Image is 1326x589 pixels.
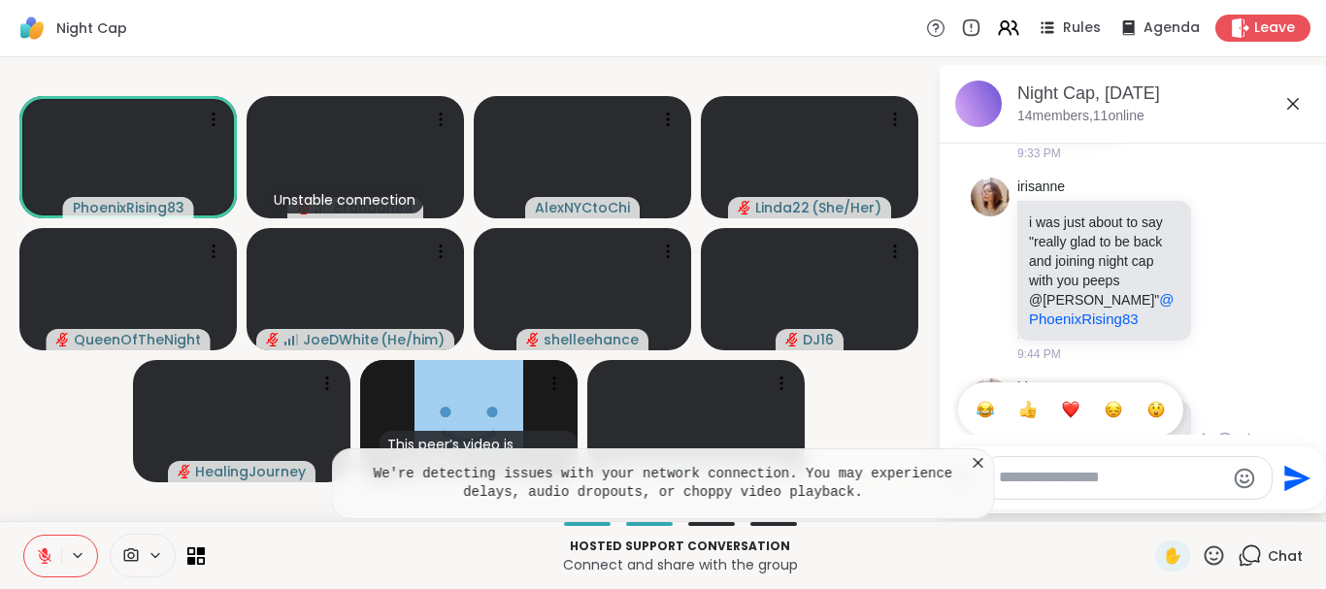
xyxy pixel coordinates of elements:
span: audio-muted [178,465,191,478]
button: Select Reaction: Heart [1051,390,1090,429]
p: Connect and share with the group [216,555,1144,574]
p: i was just about to say "really glad to be back and joining night cap with you peeps @[PERSON_NAME]" [1029,213,1179,329]
span: Rules [1063,18,1101,38]
img: ShareWell Logomark [16,12,49,45]
p: 14 members, 11 online [1017,107,1144,126]
span: audio-muted [56,333,70,346]
span: audio-muted [266,333,280,346]
span: JoeDWhite [303,330,379,349]
span: AlexNYCtoChi [535,198,630,217]
span: Chat [1268,546,1303,566]
div: Night Cap, [DATE] [1017,82,1312,106]
img: https://sharewell-space-live.sfo3.digitaloceanspaces.com/user-generated/be849bdb-4731-4649-82cd-d... [971,178,1010,216]
span: audio-muted [738,201,751,214]
span: Night Cap [56,18,127,38]
button: Select Reaction: Thumbs up [1009,390,1047,429]
span: PhoenixRising83 [73,198,184,217]
span: QueenOfTheNight [74,330,201,349]
button: Select Reaction: Astonished [1137,390,1176,429]
span: @PhoenixRising83 [1029,291,1175,327]
span: Leave [1254,18,1295,38]
button: Select Reaction: Sad [1094,390,1133,429]
span: HealingJourney [195,462,306,481]
span: DJ16 [803,330,834,349]
span: ✋ [1163,544,1182,568]
pre: We're detecting issues with your network connection. You may experience delays, audio dropouts, o... [356,465,971,503]
p: Hosted support conversation [216,538,1144,555]
span: audio-muted [526,333,540,346]
span: 9:44 PM [1017,345,1061,363]
button: Send [1273,456,1316,500]
textarea: Type your message [999,468,1225,488]
span: ( He/him ) [381,330,445,349]
span: 9:33 PM [1017,145,1061,162]
a: irisanne [1017,178,1065,197]
span: shelleehance [544,330,639,349]
div: Unstable connection [266,186,423,213]
span: Agenda [1144,18,1200,38]
button: Select Reaction: Joy [966,390,1005,429]
span: audio-muted [785,333,799,346]
button: Emoji picker [1233,467,1256,490]
span: Linda22 [755,198,810,217]
img: hiremeandrea [414,360,523,482]
span: ( She/Her ) [812,198,881,217]
img: Night Cap, Sep 10 [955,81,1002,127]
div: This peer’s video is unavailable [380,431,578,477]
